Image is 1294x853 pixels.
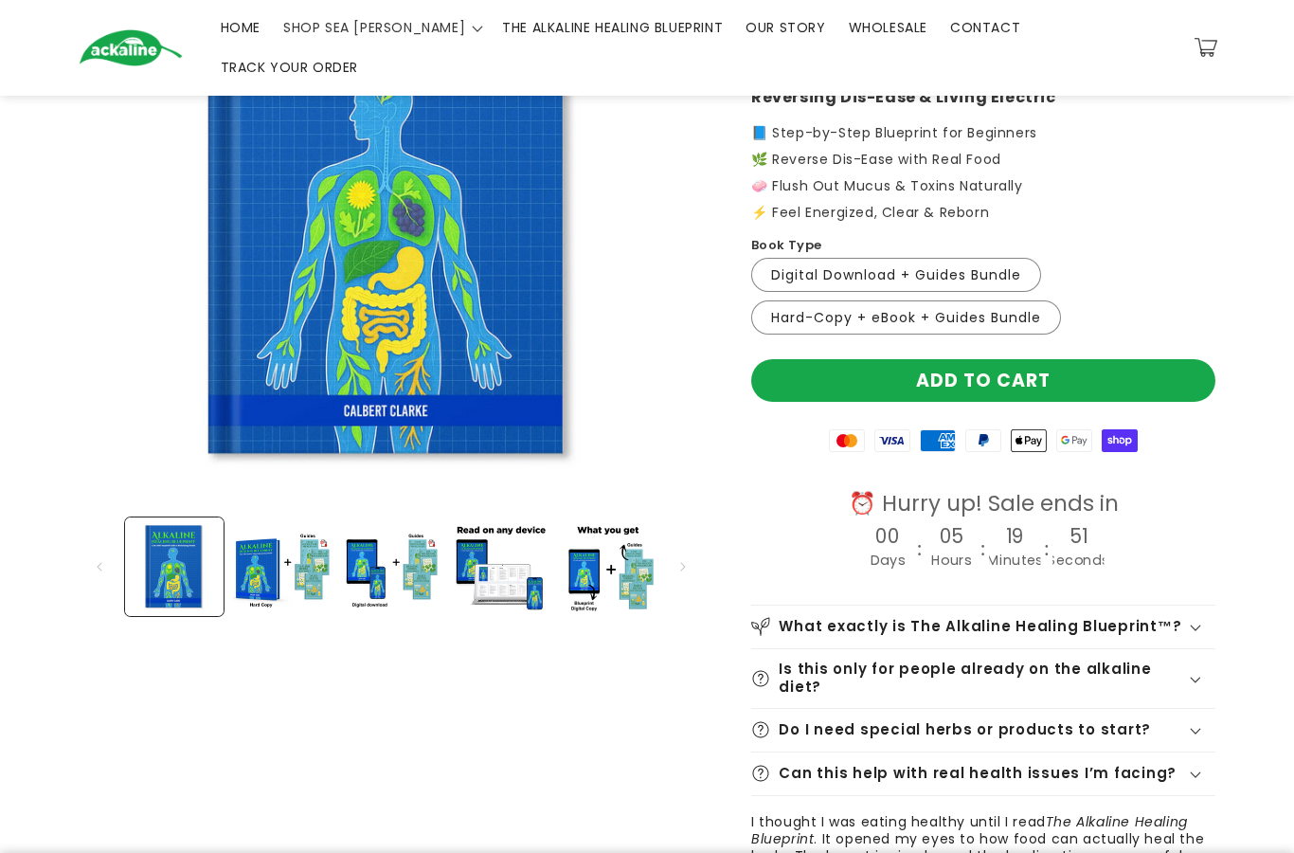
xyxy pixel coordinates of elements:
[734,8,836,47] a: OUR STORY
[987,547,1042,574] div: Minutes
[751,649,1215,708] summary: Is this only for people already on the alkaline diet?
[931,547,971,574] div: Hours
[816,490,1152,518] div: ⏰ Hurry up! Sale ends in
[779,765,1177,783] h2: Can this help with real health issues I’m facing?
[491,8,734,47] a: THE ALKALINE HEALING BLUEPRINT
[559,517,657,616] button: Load image 5 in gallery view
[1006,526,1024,547] h4: 19
[751,300,1061,335] label: Hard-Copy + eBook + Guides Bundle
[502,19,723,36] span: THE ALKALINE HEALING BLUEPRINT
[751,606,1215,648] summary: What exactly is The Alkaline Healing Blueprint™?
[751,236,822,255] label: Book Type
[939,8,1032,47] a: CONTACT
[450,517,548,616] button: Load image 4 in gallery view
[950,19,1020,36] span: CONTACT
[125,517,224,616] button: Load image 1 in gallery view
[837,8,939,47] a: WHOLESALE
[751,126,1215,219] p: 📘 Step-by-Step Blueprint for Beginners 🌿 Reverse Dis-Ease with Real Food 🧼 Flush Out Mucus & Toxi...
[876,526,901,547] h4: 00
[849,19,927,36] span: WHOLESALE
[751,709,1215,752] summary: Do I need special herbs or products to start?
[751,753,1215,795] summary: Can this help with real health issues I’m facing?
[79,29,183,66] img: Ackaline
[233,517,332,616] button: Load image 2 in gallery view
[342,517,440,616] button: Load image 3 in gallery view
[917,530,924,571] div: :
[980,530,987,571] div: :
[779,661,1186,696] h2: Is this only for people already on the alkaline diet?
[871,547,906,574] div: Days
[221,19,261,36] span: HOME
[1069,526,1087,547] h4: 51
[209,8,272,47] a: HOME
[221,59,359,76] span: TRACK YOUR ORDER
[779,618,1181,636] h2: What exactly is The Alkaline Healing Blueprint™?
[1048,547,1108,574] div: Seconds
[283,19,465,36] span: SHOP SEA [PERSON_NAME]
[746,19,825,36] span: OUR STORY
[779,721,1151,739] h2: Do I need special herbs or products to start?
[209,47,370,87] a: TRACK YOUR ORDER
[1044,530,1051,571] div: :
[272,8,491,47] summary: SHOP SEA [PERSON_NAME]
[79,546,120,588] button: Slide left
[751,258,1041,292] label: Digital Download + Guides Bundle
[940,526,964,547] h4: 05
[662,546,704,588] button: Slide right
[751,359,1215,402] button: Add to cart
